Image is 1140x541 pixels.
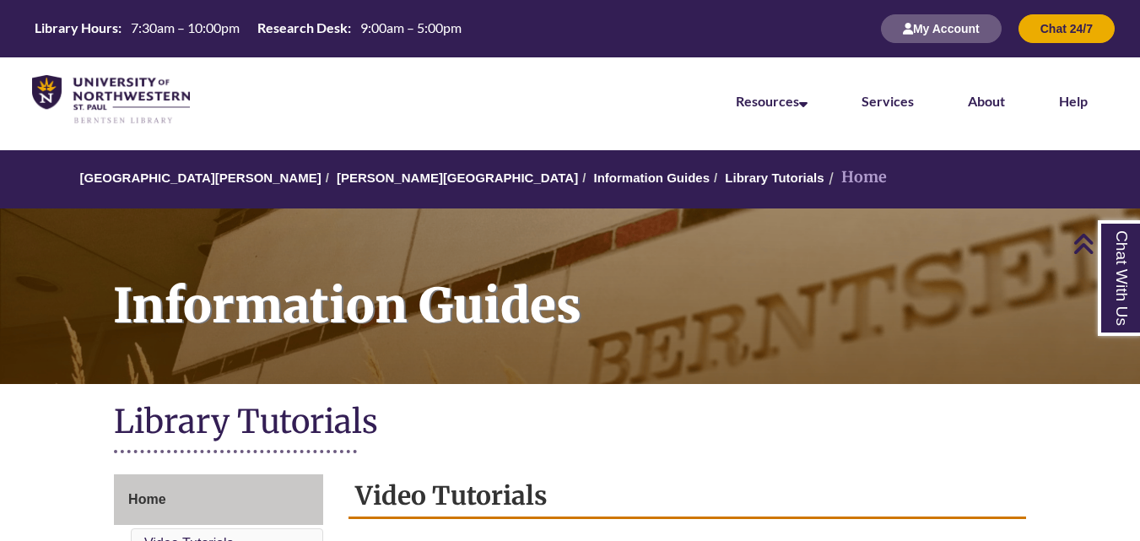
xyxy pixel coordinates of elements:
button: Chat 24/7 [1018,14,1115,43]
a: About [968,93,1005,109]
h1: Library Tutorials [114,401,1026,446]
img: UNWSP Library Logo [32,75,190,125]
h1: Information Guides [95,208,1140,362]
span: 9:00am – 5:00pm [360,19,462,35]
th: Library Hours: [28,19,124,37]
a: My Account [881,21,1002,35]
a: Chat 24/7 [1018,21,1115,35]
li: Home [824,165,887,190]
a: [PERSON_NAME][GEOGRAPHIC_DATA] [337,170,578,185]
a: Services [862,93,914,109]
a: Resources [736,93,808,109]
table: Hours Today [28,19,468,37]
span: 7:30am – 10:00pm [131,19,240,35]
a: Help [1059,93,1088,109]
span: Home [128,492,165,506]
a: Hours Today [28,19,468,39]
a: Information Guides [594,170,710,185]
a: [GEOGRAPHIC_DATA][PERSON_NAME] [80,170,321,185]
th: Research Desk: [251,19,354,37]
h2: Video Tutorials [348,474,1026,519]
a: Library Tutorials [725,170,824,185]
a: Home [114,474,323,525]
button: My Account [881,14,1002,43]
a: Back to Top [1072,232,1136,255]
